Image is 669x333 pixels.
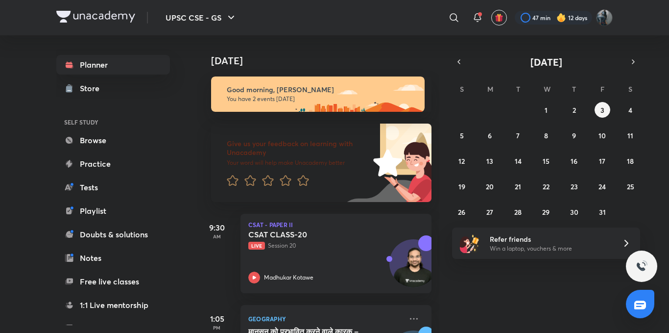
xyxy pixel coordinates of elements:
[627,182,634,191] abbr: October 25, 2025
[566,204,582,220] button: October 30, 2025
[622,102,638,118] button: October 4, 2025
[515,156,522,166] abbr: October 14, 2025
[566,102,582,118] button: October 2, 2025
[458,156,465,166] abbr: October 12, 2025
[197,222,237,233] h5: 9:30
[627,156,634,166] abbr: October 18, 2025
[487,84,493,94] abbr: Monday
[595,102,610,118] button: October 3, 2025
[599,207,606,217] abbr: October 31, 2025
[227,85,416,94] h6: Good morning, [PERSON_NAME]
[571,156,577,166] abbr: October 16, 2025
[538,204,554,220] button: October 29, 2025
[264,273,313,282] p: Madhukar Kotawe
[56,114,170,130] h6: SELF STUDY
[56,272,170,291] a: Free live classes
[482,153,498,169] button: October 13, 2025
[482,204,498,220] button: October 27, 2025
[556,13,566,23] img: streak
[488,131,492,140] abbr: October 6, 2025
[491,10,507,26] button: avatar
[600,84,604,94] abbr: Friday
[495,13,503,22] img: avatar
[622,128,638,143] button: October 11, 2025
[566,128,582,143] button: October 9, 2025
[516,84,520,94] abbr: Tuesday
[248,313,402,325] p: Geography
[538,128,554,143] button: October 8, 2025
[160,8,243,27] button: UPSC CSE - GS
[56,225,170,244] a: Doubts & solutions
[514,207,522,217] abbr: October 28, 2025
[599,156,605,166] abbr: October 17, 2025
[466,55,626,69] button: [DATE]
[510,179,526,194] button: October 21, 2025
[490,234,610,244] h6: Refer friends
[56,154,170,174] a: Practice
[566,153,582,169] button: October 16, 2025
[571,182,578,191] abbr: October 23, 2025
[628,84,632,94] abbr: Saturday
[538,179,554,194] button: October 22, 2025
[56,55,170,75] a: Planner
[482,179,498,194] button: October 20, 2025
[510,204,526,220] button: October 28, 2025
[510,128,526,143] button: October 7, 2025
[600,105,604,115] abbr: October 3, 2025
[197,325,237,331] p: PM
[460,131,464,140] abbr: October 5, 2025
[570,207,578,217] abbr: October 30, 2025
[566,179,582,194] button: October 23, 2025
[622,179,638,194] button: October 25, 2025
[80,82,105,94] div: Store
[56,178,170,197] a: Tests
[248,230,370,239] h5: CSAT CLASS-20
[460,84,464,94] abbr: Sunday
[622,153,638,169] button: October 18, 2025
[197,313,237,325] h5: 1:05
[486,207,493,217] abbr: October 27, 2025
[545,105,548,115] abbr: October 1, 2025
[544,131,548,140] abbr: October 8, 2025
[595,153,610,169] button: October 17, 2025
[56,130,170,150] a: Browse
[211,55,441,67] h4: [DATE]
[490,244,610,253] p: Win a laptop, vouchers & more
[248,242,265,250] span: Live
[538,153,554,169] button: October 15, 2025
[454,128,470,143] button: October 5, 2025
[211,77,425,112] img: morning
[227,159,370,167] p: Your word will help make Unacademy better
[595,204,610,220] button: October 31, 2025
[516,131,520,140] abbr: October 7, 2025
[595,128,610,143] button: October 10, 2025
[598,182,606,191] abbr: October 24, 2025
[227,139,370,157] h6: Give us your feedback on learning with Unacademy
[340,124,431,202] img: feedback_image
[482,128,498,143] button: October 6, 2025
[543,156,550,166] abbr: October 15, 2025
[458,207,465,217] abbr: October 26, 2025
[56,78,170,98] a: Store
[454,153,470,169] button: October 12, 2025
[454,179,470,194] button: October 19, 2025
[486,182,494,191] abbr: October 20, 2025
[248,241,402,250] p: Session 20
[227,95,416,103] p: You have 2 events [DATE]
[454,204,470,220] button: October 26, 2025
[573,105,576,115] abbr: October 2, 2025
[390,245,437,292] img: Avatar
[515,182,521,191] abbr: October 21, 2025
[636,260,647,272] img: ttu
[56,11,135,25] a: Company Logo
[595,179,610,194] button: October 24, 2025
[538,102,554,118] button: October 1, 2025
[56,11,135,23] img: Company Logo
[458,182,465,191] abbr: October 19, 2025
[628,105,632,115] abbr: October 4, 2025
[596,9,613,26] img: Komal
[56,295,170,315] a: 1:1 Live mentorship
[543,182,550,191] abbr: October 22, 2025
[510,153,526,169] button: October 14, 2025
[598,131,606,140] abbr: October 10, 2025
